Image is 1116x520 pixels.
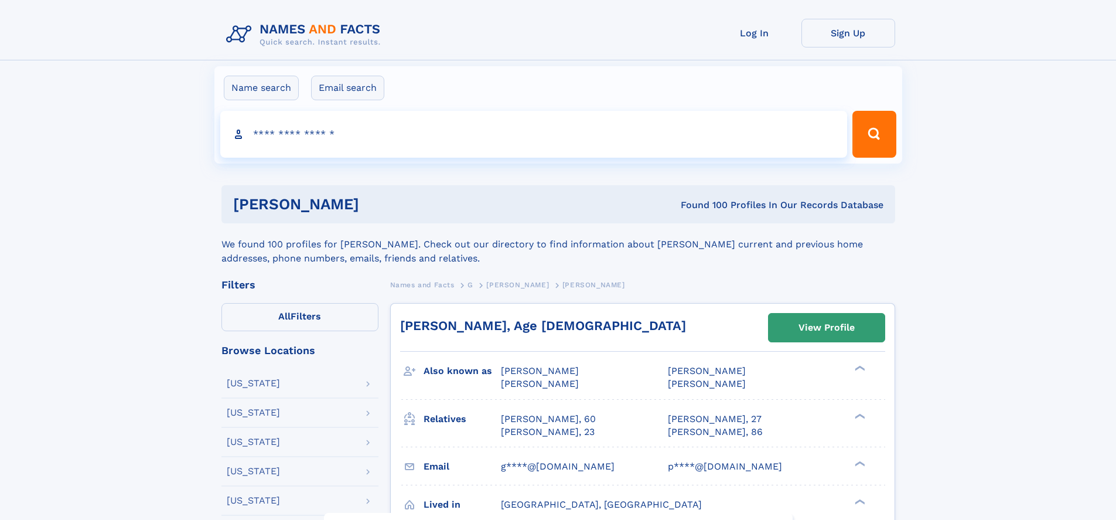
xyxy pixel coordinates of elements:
[708,19,801,47] a: Log In
[424,495,501,515] h3: Lived in
[520,199,883,212] div: Found 100 Profiles In Our Records Database
[852,111,896,158] button: Search Button
[221,19,390,50] img: Logo Names and Facts
[221,345,378,356] div: Browse Locations
[224,76,299,100] label: Name search
[467,281,473,289] span: G
[501,499,702,510] span: [GEOGRAPHIC_DATA], [GEOGRAPHIC_DATA]
[501,426,595,439] a: [PERSON_NAME], 23
[233,197,520,212] h1: [PERSON_NAME]
[220,111,848,158] input: search input
[501,413,596,426] a: [PERSON_NAME], 60
[668,378,746,389] span: [PERSON_NAME]
[221,303,378,331] label: Filters
[424,409,501,429] h3: Relatives
[311,76,384,100] label: Email search
[424,457,501,477] h3: Email
[227,496,280,505] div: [US_STATE]
[390,277,455,292] a: Names and Facts
[852,412,866,420] div: ❯
[227,379,280,388] div: [US_STATE]
[400,318,686,333] a: [PERSON_NAME], Age [DEMOGRAPHIC_DATA]
[227,437,280,447] div: [US_STATE]
[852,498,866,505] div: ❯
[486,281,549,289] span: [PERSON_NAME]
[278,311,291,322] span: All
[798,314,855,341] div: View Profile
[501,365,579,376] span: [PERSON_NAME]
[501,378,579,389] span: [PERSON_NAME]
[221,280,378,290] div: Filters
[668,426,763,439] a: [PERSON_NAME], 86
[769,314,885,342] a: View Profile
[562,281,625,289] span: [PERSON_NAME]
[227,408,280,417] div: [US_STATE]
[668,365,746,376] span: [PERSON_NAME]
[668,413,762,426] a: [PERSON_NAME], 27
[486,277,549,292] a: [PERSON_NAME]
[467,277,473,292] a: G
[424,361,501,381] h3: Also known as
[852,365,866,372] div: ❯
[227,467,280,476] div: [US_STATE]
[801,19,895,47] a: Sign Up
[852,460,866,467] div: ❯
[221,223,895,266] div: We found 100 profiles for [PERSON_NAME]. Check out our directory to find information about [PERSO...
